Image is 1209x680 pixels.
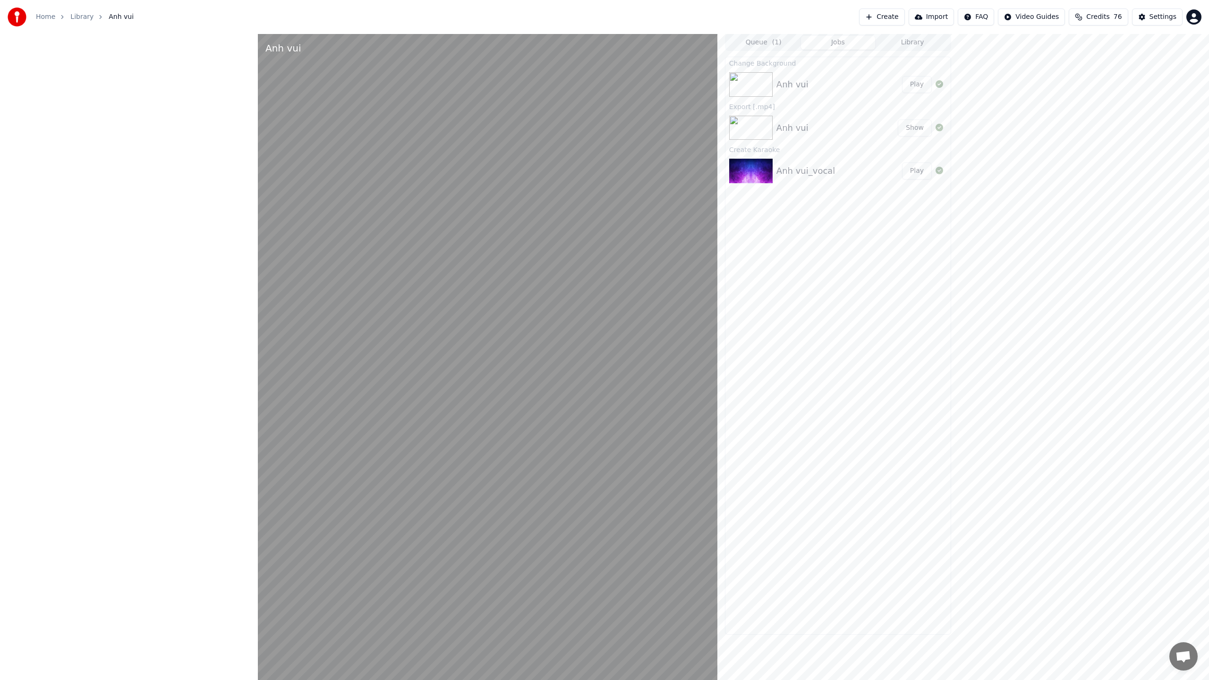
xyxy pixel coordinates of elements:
span: Credits [1086,12,1109,22]
a: Library [70,12,94,22]
div: Open chat [1169,642,1198,671]
div: Create Karaoke [725,144,951,155]
nav: breadcrumb [36,12,134,22]
button: FAQ [958,8,994,25]
img: youka [8,8,26,26]
button: Library [875,36,950,50]
a: Home [36,12,55,22]
div: Anh vui [776,78,809,91]
div: Anh vui [265,42,301,55]
span: ( 1 ) [772,38,782,47]
button: Queue [726,36,801,50]
button: Show [898,119,932,136]
button: Create [859,8,905,25]
button: Credits76 [1069,8,1128,25]
button: Play [902,76,932,93]
button: Video Guides [998,8,1065,25]
div: Anh vui_vocal [776,164,835,178]
div: Export [.mp4] [725,101,951,112]
div: Anh vui [776,121,809,135]
button: Settings [1132,8,1183,25]
button: Import [909,8,954,25]
button: Jobs [801,36,876,50]
button: Play [902,162,932,179]
span: 76 [1114,12,1122,22]
div: Settings [1149,12,1176,22]
div: Change Background [725,57,951,68]
span: Anh vui [109,12,134,22]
